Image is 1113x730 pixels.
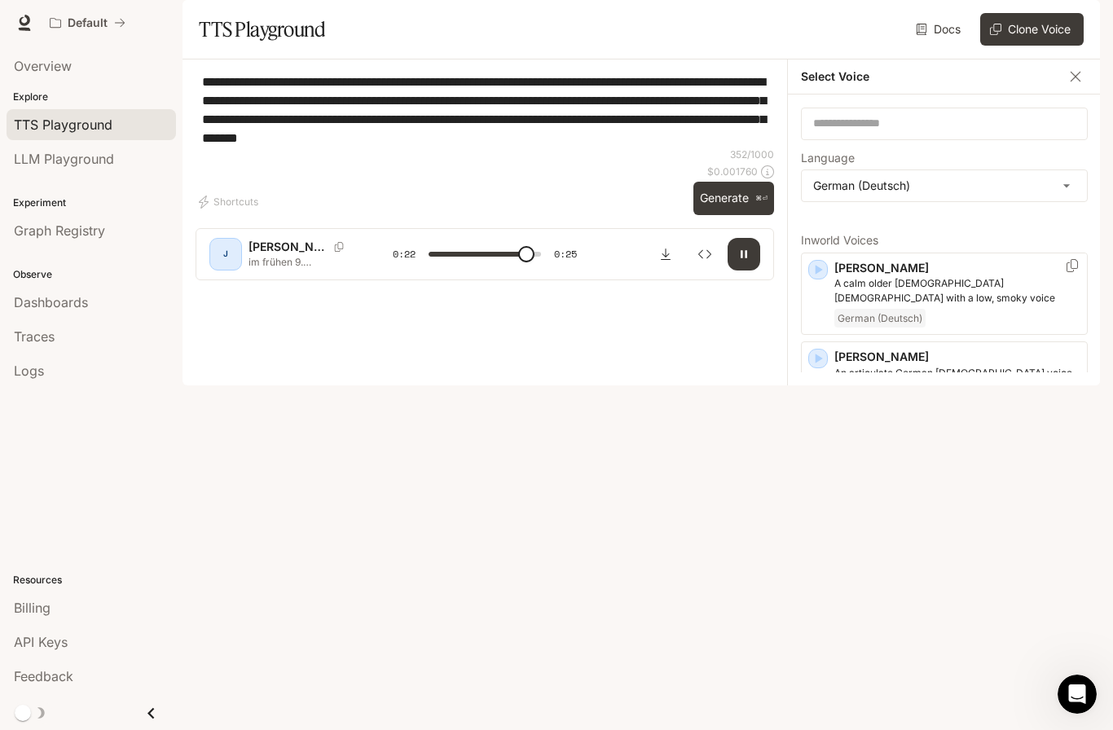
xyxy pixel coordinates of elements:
span: 0:25 [554,246,577,262]
p: [PERSON_NAME] [834,349,1080,365]
button: Download audio [649,238,682,270]
button: Copy Voice ID [1064,259,1080,272]
iframe: Intercom live chat [1058,675,1097,714]
p: Language [801,152,855,164]
button: Inspect [688,238,721,270]
p: A calm older German female with a low, smoky voice [834,276,1080,306]
p: ⌘⏎ [755,194,768,204]
button: All workspaces [42,7,133,39]
span: German (Deutsch) [834,309,926,328]
p: An articulate German male voice with an announcer-like quality [834,366,1080,395]
button: Copy Voice ID [328,242,350,252]
button: Shortcuts [196,189,265,215]
p: 352 / 1000 [730,147,774,161]
p: im frühen 9. Jahrhundert; † im späten 9. Jahrhundert) war ein Gelehrter [DEMOGRAPHIC_DATA] Herkun... [249,255,354,269]
p: Inworld Voices [801,235,1088,246]
div: German (Deutsch) [802,170,1087,201]
p: Default [68,16,108,30]
button: Clone Voice [980,13,1084,46]
span: 0:22 [393,246,416,262]
h1: TTS Playground [199,13,325,46]
button: Generate⌘⏎ [693,182,774,215]
p: [PERSON_NAME] [249,239,328,255]
a: Docs [913,13,967,46]
p: [PERSON_NAME] [834,260,1080,276]
p: $ 0.001760 [707,165,758,178]
div: J [213,241,239,267]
